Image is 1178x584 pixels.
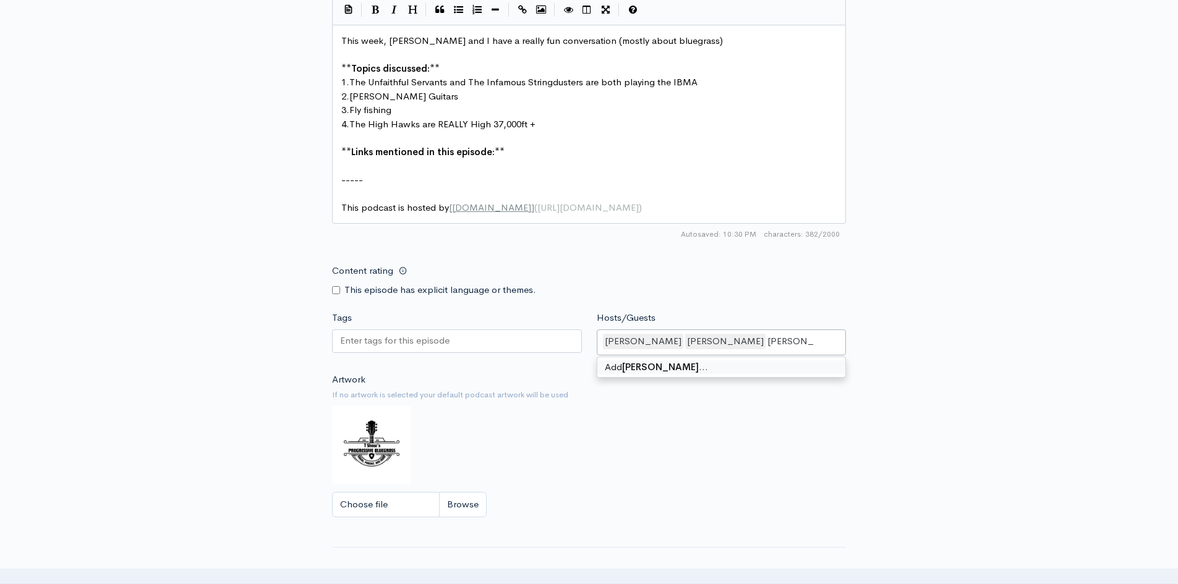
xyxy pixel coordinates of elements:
[349,118,536,130] span: The High Hawks are REALLY High 37,000ft +
[622,361,699,373] strong: [PERSON_NAME]
[349,90,458,102] span: [PERSON_NAME] Guitars
[685,334,766,349] div: [PERSON_NAME]
[508,3,510,17] i: |
[531,201,534,213] span: ]
[341,104,349,116] span: 3.
[603,334,683,349] div: [PERSON_NAME]
[597,311,655,325] label: Hosts/Guests
[340,334,451,348] input: Enter tags for this episode
[537,201,639,213] span: [URL][DOMAIN_NAME]
[534,201,537,213] span: (
[452,201,531,213] span: [DOMAIN_NAME]
[532,1,550,19] button: Insert Image
[513,1,532,19] button: Create Link
[341,201,642,213] span: This podcast is hosted by
[385,1,403,19] button: Italic
[449,201,452,213] span: [
[349,104,391,116] span: Fly fishing
[349,76,698,88] span: The Unfaithful Servants and The Infamous Stringdusters are both playing the IBMA
[618,3,620,17] i: |
[344,283,536,297] label: This episode has explicit language or themes.
[639,201,642,213] span: )
[425,3,427,17] i: |
[403,1,422,19] button: Heading
[332,258,393,284] label: Content rating
[559,1,578,19] button: Toggle Preview
[623,1,642,19] button: Markdown Guide
[681,229,756,240] span: Autosaved: 10:30 PM
[486,1,505,19] button: Insert Horizontal Line
[578,1,596,19] button: Toggle Side by Side
[351,62,430,74] span: Topics discussed:
[332,311,352,325] label: Tags
[430,1,449,19] button: Quote
[341,90,349,102] span: 2.
[596,1,615,19] button: Toggle Fullscreen
[597,360,846,375] div: Add …
[351,146,495,158] span: Links mentioned in this episode:
[341,118,349,130] span: 4.
[764,229,840,240] span: 382/2000
[341,174,363,185] span: -----
[361,3,362,17] i: |
[332,389,846,401] small: If no artwork is selected your default podcast artwork will be used
[341,76,349,88] span: 1.
[341,35,723,46] span: This week, [PERSON_NAME] and I have a really fun conversation (mostly about bluegrass)
[554,3,555,17] i: |
[449,1,467,19] button: Generic List
[467,1,486,19] button: Numbered List
[332,373,365,387] label: Artwork
[366,1,385,19] button: Bold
